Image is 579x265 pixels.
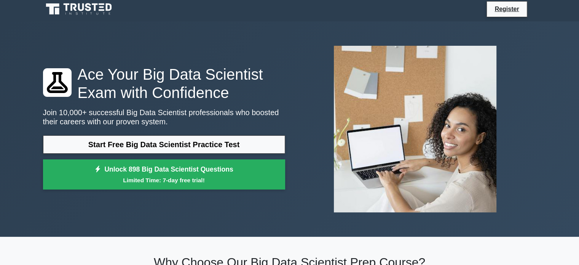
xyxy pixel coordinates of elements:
[53,176,276,185] small: Limited Time: 7-day free trial!
[43,159,285,190] a: Unlock 898 Big Data Scientist QuestionsLimited Time: 7-day free trial!
[43,108,285,126] p: Join 10,000+ successful Big Data Scientist professionals who boosted their careers with our prove...
[43,135,285,154] a: Start Free Big Data Scientist Practice Test
[43,65,285,102] h1: Ace Your Big Data Scientist Exam with Confidence
[490,4,523,14] a: Register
